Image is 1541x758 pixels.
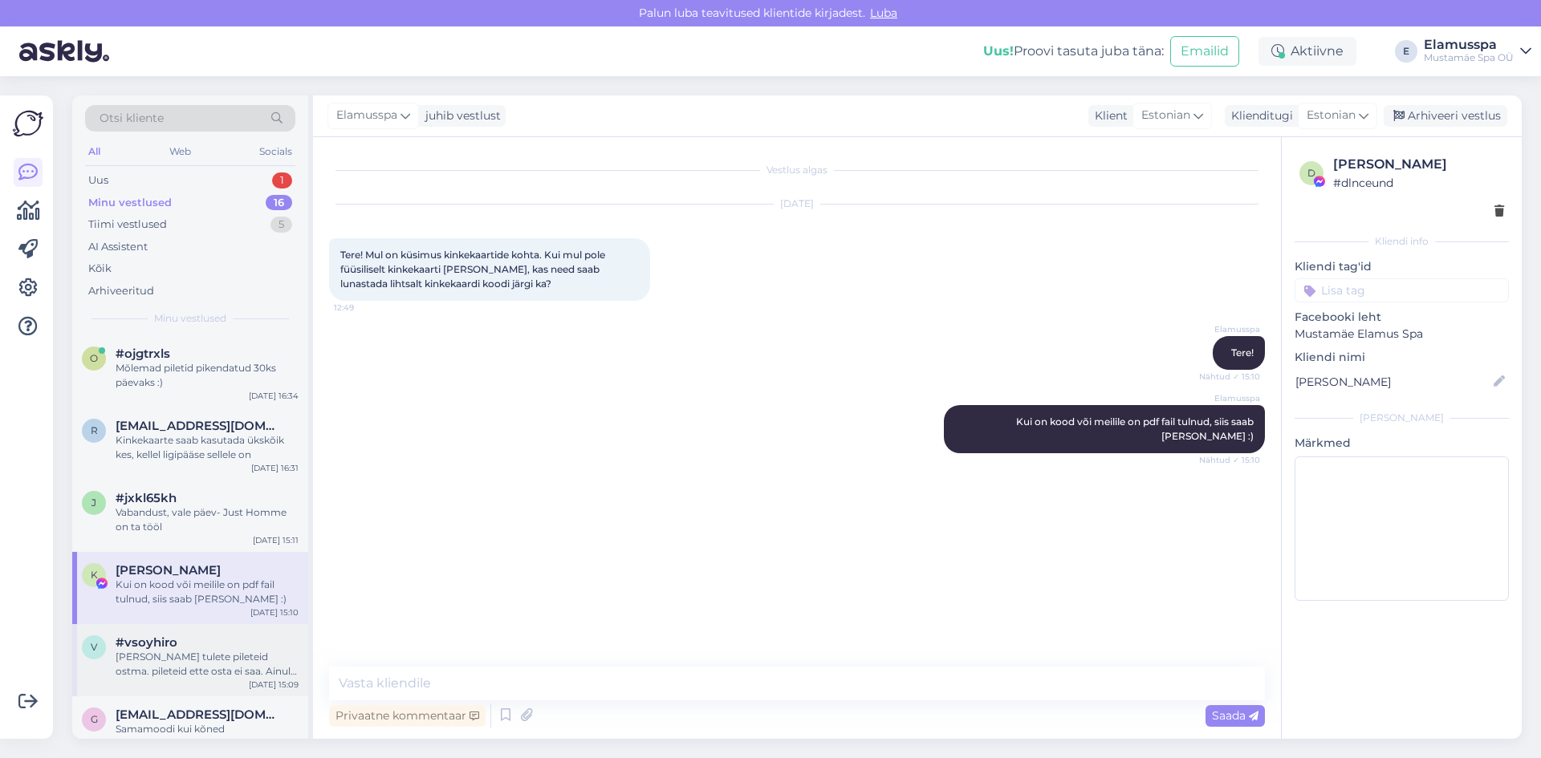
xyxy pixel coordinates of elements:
div: Tiimi vestlused [88,217,167,233]
span: #vsoyhiro [116,635,177,650]
div: [PERSON_NAME] [1295,411,1509,425]
input: Lisa tag [1295,278,1509,302]
span: #jxkl65kh [116,491,177,505]
b: Uus! [983,43,1014,59]
div: Web [166,141,194,162]
div: All [85,141,104,162]
div: [DATE] 16:34 [249,390,299,402]
p: Mustamäe Elamus Spa [1295,326,1509,343]
span: Estonian [1141,107,1190,124]
div: [PERSON_NAME] tulete pileteid ostma. pileteid ette osta ei saa. Ainult kinkekaarte [116,650,299,679]
div: [DATE] 15:09 [249,679,299,691]
div: Proovi tasuta juba täna: [983,42,1164,61]
div: 5 [270,217,292,233]
p: Facebooki leht [1295,309,1509,326]
span: v [91,641,97,653]
span: Luba [865,6,902,20]
div: E [1395,40,1417,63]
div: [DATE] [329,197,1265,211]
div: AI Assistent [88,239,148,255]
span: r [91,424,98,436]
span: rajosreedassristy@gmail.com [116,419,283,433]
span: Elamusspa [336,107,397,124]
p: Kliendi nimi [1295,349,1509,366]
span: Tere! Mul on küsimus kinkekaartide kohta. Kui mul pole füüsiliselt kinkekaarti [PERSON_NAME], kas... [340,249,608,290]
a: ElamusspaMustamäe Spa OÜ [1424,39,1531,64]
div: # dlnceund [1333,174,1504,192]
p: Kliendi tag'id [1295,258,1509,275]
div: juhib vestlust [419,107,501,124]
span: Nähtud ✓ 15:10 [1199,454,1260,466]
img: Askly Logo [13,108,43,139]
span: Estonian [1307,107,1356,124]
div: Vabandust, vale päev- Just Homme on ta tööl [116,505,299,534]
span: Elamusspa [1200,392,1260,404]
div: Aktiivne [1258,37,1356,66]
span: #ojgtrxls [116,347,170,361]
div: [PERSON_NAME] [1333,155,1504,174]
div: Kui on kood või meilile on pdf fail tulnud, siis saab [PERSON_NAME] :) [116,578,299,606]
p: Märkmed [1295,435,1509,452]
span: j [91,497,96,509]
div: Arhiveeritud [88,283,154,299]
div: Arhiveeri vestlus [1384,105,1507,127]
span: Tere! [1231,347,1254,359]
div: Kliendi info [1295,234,1509,249]
input: Lisa nimi [1295,373,1490,391]
div: Privaatne kommentaar [329,705,486,727]
span: d [1307,167,1315,179]
div: Socials [256,141,295,162]
div: 1 [272,172,292,188]
div: [DATE] 15:10 [250,606,299,618]
span: gguudd@mail.ru [116,707,283,722]
div: Klient [1088,107,1128,124]
span: 12:49 [334,302,394,314]
div: Samamoodi kui kõned [PERSON_NAME] läbi või [PERSON_NAME] võeta vastu- või pannakse [PERSON_NAME],... [116,722,299,751]
div: Kõik [88,261,112,277]
div: 16 [266,195,292,211]
div: Klienditugi [1225,107,1293,124]
span: Otsi kliente [100,110,164,127]
span: o [90,352,98,364]
button: Emailid [1170,36,1239,67]
div: [DATE] 16:31 [251,462,299,474]
div: Mõlemad piletid pikendatud 30ks päevaks :) [116,361,299,390]
div: Kinkekaarte saab kasutada ükskõik kes, kellel ligipääse sellele on [116,433,299,462]
span: Minu vestlused [154,311,226,326]
span: g [91,713,98,725]
div: Minu vestlused [88,195,172,211]
span: Elamusspa [1200,323,1260,335]
div: Elamusspa [1424,39,1514,51]
div: Vestlus algas [329,163,1265,177]
span: Nähtud ✓ 15:10 [1199,371,1260,383]
span: Kaie Koit [116,563,221,578]
span: Saada [1212,708,1258,723]
div: Uus [88,172,108,188]
span: K [91,569,98,581]
div: Mustamäe Spa OÜ [1424,51,1514,64]
span: Kui on kood või meilile on pdf fail tulnud, siis saab [PERSON_NAME] :) [1016,415,1256,442]
div: [DATE] 15:11 [253,534,299,546]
